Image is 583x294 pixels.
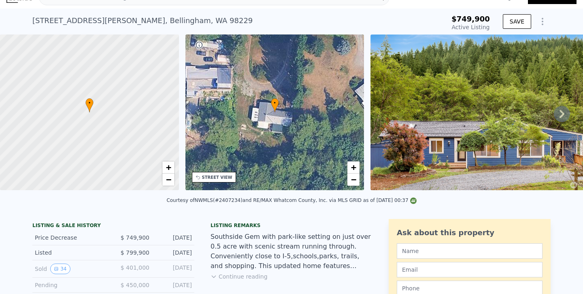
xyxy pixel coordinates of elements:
div: [DATE] [156,249,192,257]
button: Show Options [534,13,551,30]
div: [STREET_ADDRESS][PERSON_NAME] , Bellingham , WA 98229 [32,15,253,26]
span: + [351,162,356,172]
div: Pending [35,281,107,289]
div: [DATE] [156,281,192,289]
button: SAVE [503,14,531,29]
div: Ask about this property [397,227,543,238]
span: • [271,99,279,107]
div: LISTING & SALE HISTORY [32,222,194,230]
div: Southside Gem with park-like setting on just over 0.5 acre with scenic stream running through. Co... [211,232,372,271]
span: − [166,174,171,185]
a: Zoom in [347,161,360,174]
div: [DATE] [156,264,192,274]
div: [DATE] [156,234,192,242]
input: Email [397,262,543,277]
img: NWMLS Logo [410,197,417,204]
span: $ 799,900 [121,249,149,256]
span: − [351,174,356,185]
span: • [85,99,94,107]
span: Active Listing [452,24,490,30]
div: Listing remarks [211,222,372,229]
span: + [166,162,171,172]
a: Zoom out [347,174,360,186]
span: $749,900 [451,15,490,23]
a: Zoom in [162,161,174,174]
button: Continue reading [211,273,268,281]
span: $ 450,000 [121,282,149,288]
div: Courtesy of NWMLS (#2407234) and RE/MAX Whatcom County, Inc. via MLS GRID as of [DATE] 00:37 [166,197,416,203]
div: Listed [35,249,107,257]
a: Zoom out [162,174,174,186]
input: Name [397,243,543,259]
span: $ 749,900 [121,234,149,241]
div: • [85,98,94,112]
div: Price Decrease [35,234,107,242]
div: • [271,98,279,112]
button: View historical data [50,264,70,274]
div: STREET VIEW [202,174,232,180]
span: $ 401,000 [121,264,149,271]
div: Sold [35,264,107,274]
